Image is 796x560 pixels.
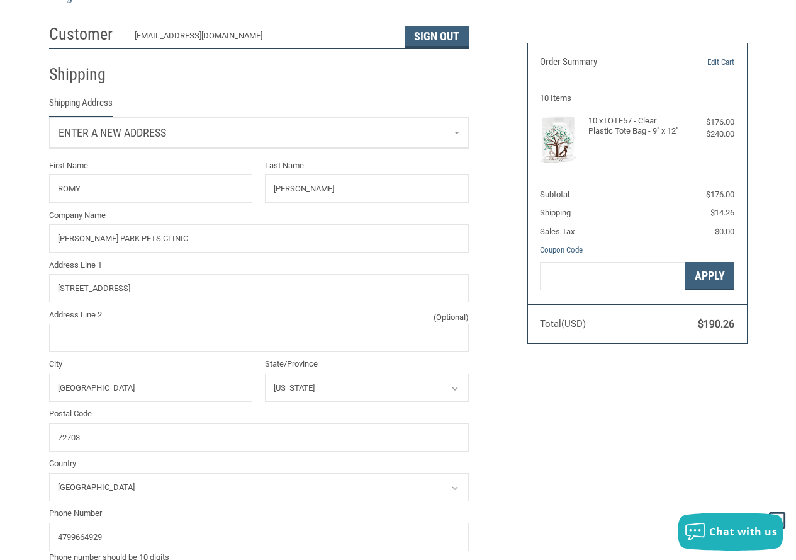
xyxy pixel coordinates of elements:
[710,208,734,217] span: $14.26
[540,56,672,69] h3: Order Summary
[50,117,468,148] a: Enter or select a different address
[49,457,469,470] label: Country
[540,190,569,199] span: Subtotal
[405,26,469,48] button: Sign Out
[49,507,469,520] label: Phone Number
[540,93,734,103] h3: 10 Items
[49,159,253,172] label: First Name
[540,262,685,290] input: Gift Certificate or Coupon Code
[49,309,469,321] label: Address Line 2
[265,159,469,172] label: Last Name
[59,126,166,139] span: Enter a new address
[49,96,113,117] legend: Shipping Address
[49,259,469,271] label: Address Line 1
[49,64,123,85] h2: Shipping
[678,513,783,551] button: Chat with us
[265,358,469,370] label: State/Province
[685,262,734,290] button: Apply
[715,227,734,236] span: $0.00
[540,208,571,217] span: Shipping
[698,318,734,330] span: $190.26
[540,318,586,329] span: Total (USD)
[135,30,392,48] div: [EMAIL_ADDRESS][DOMAIN_NAME]
[540,245,583,254] a: Coupon Code
[588,116,683,137] h4: 10 x TOTE57 - Clear Plastic Tote Bag - 9" x 12"
[49,209,469,222] label: Company Name
[706,190,734,199] span: $176.00
[49,358,253,370] label: City
[686,128,734,140] div: $240.00
[672,56,734,69] a: Edit Cart
[434,311,469,324] small: (Optional)
[686,116,734,129] div: $176.00
[540,227,575,236] span: Sales Tax
[709,525,777,539] span: Chat with us
[49,408,469,420] label: Postal Code
[49,24,123,45] h2: Customer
